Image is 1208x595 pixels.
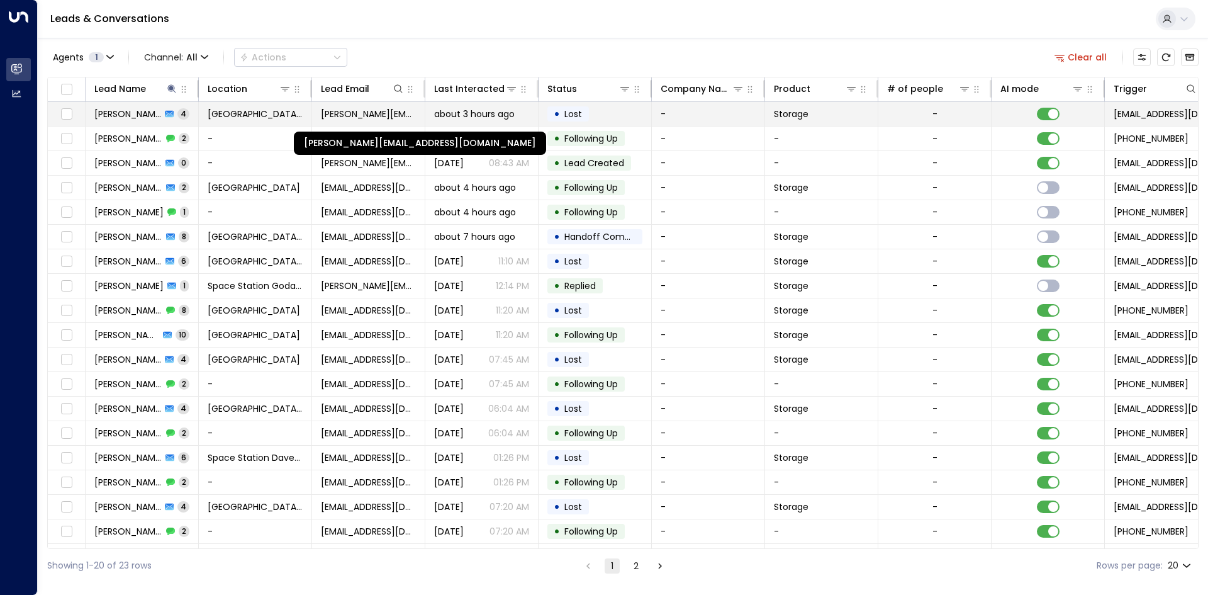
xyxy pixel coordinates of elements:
span: Aug 02, 2025 [434,525,464,538]
td: - [199,421,312,445]
div: # of people [887,81,943,96]
div: - [932,206,937,218]
span: 8 [179,305,189,315]
button: Actions [234,48,347,67]
span: Aug 18, 2025 [434,402,464,415]
span: Toggle select row [59,450,74,466]
span: Storage [774,451,808,464]
span: Toggle select row [59,377,74,392]
span: Toggle select row [59,156,74,171]
td: - [199,470,312,494]
span: +447744355678 [1114,427,1188,439]
span: Space Station Shrewsbury [208,108,303,120]
span: tinaed1975@gmail.com [321,427,416,439]
span: 6 [178,256,189,266]
div: Company Name [661,81,744,96]
td: - [652,519,765,543]
p: 06:04 AM [488,402,529,415]
span: Aug 25, 2025 [434,157,464,169]
td: - [652,397,765,421]
span: Storage [774,230,808,243]
div: - [932,181,937,194]
p: 12:14 PM [496,280,529,292]
span: Toggle select row [59,131,74,147]
span: Lost [564,402,582,415]
span: Following Up [564,427,618,439]
span: 2 [179,182,189,193]
p: 07:20 AM [489,501,529,513]
button: Customize [1133,48,1151,66]
div: - [932,402,937,415]
span: Following Up [564,181,618,194]
span: +447986898955 [1114,525,1188,538]
span: 4 [177,403,189,414]
div: - [932,525,937,538]
div: Button group with a nested menu [234,48,347,67]
span: Space Station Daventry [208,451,303,464]
span: Storage [774,402,808,415]
span: Following Up [564,378,618,390]
span: Toggle select row [59,278,74,294]
div: AI mode [1000,81,1039,96]
span: craige095@gmail.com [321,329,416,341]
span: 2 [179,428,189,438]
span: Craig Edwards [94,329,159,341]
td: - [652,200,765,224]
a: Leads & Conversations [50,11,169,26]
button: Archived Leads [1181,48,1199,66]
td: - [765,200,878,224]
span: Toggle select row [59,327,74,343]
div: - [932,108,937,120]
span: 4 [177,108,189,119]
span: Following Up [564,476,618,489]
span: 2 [179,526,189,536]
td: - [652,249,765,273]
div: • [554,201,560,223]
button: Go to next page [652,558,668,574]
span: nathanlewisremovals@gmail.com [321,525,416,538]
div: - [932,132,937,145]
div: - [932,353,937,366]
span: Toggle select row [59,180,74,196]
div: • [554,152,560,174]
div: • [554,324,560,346]
td: - [652,470,765,494]
span: Lost [564,353,582,366]
p: 11:20 AM [496,329,529,341]
div: Lead Email [321,81,369,96]
p: 01:26 PM [493,451,529,464]
span: Refresh [1157,48,1175,66]
span: Channel: [139,48,213,66]
div: • [554,373,560,395]
span: Aug 13, 2025 [434,476,464,489]
span: Storage [774,353,808,366]
span: oadedwards@gmail.com [321,255,416,268]
span: Following Up [564,525,618,538]
div: Location [208,81,291,96]
td: - [652,421,765,445]
span: creeks.pretext-0l@icloud.com [321,206,416,218]
span: Replied [564,280,596,292]
span: dominic.edwards@talk21.com [321,280,416,292]
div: Lead Email [321,81,405,96]
span: Toggle select row [59,548,74,564]
td: - [652,446,765,470]
span: Storage [774,181,808,194]
span: 4 [177,501,189,512]
button: Channel:All [139,48,213,66]
div: Trigger [1114,81,1197,96]
span: Toggle select row [59,475,74,490]
span: Lost [564,108,582,120]
button: Go to page 2 [629,558,644,574]
td: - [765,519,878,543]
p: 07:20 AM [489,525,529,538]
span: tinaed1975@gmail.com [321,402,416,415]
td: - [652,298,765,322]
span: Rhys Edwards [94,181,162,194]
div: - [932,230,937,243]
span: +447484822458 [1114,378,1188,390]
span: about 3 hours ago [434,108,515,120]
span: Toggle select row [59,352,74,368]
div: • [554,177,560,198]
span: Space Station Shrewsbury [208,501,303,513]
